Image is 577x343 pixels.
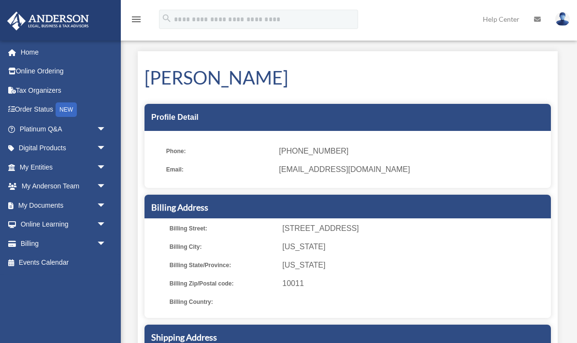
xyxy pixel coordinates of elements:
[97,234,116,254] span: arrow_drop_down
[279,144,544,158] span: [PHONE_NUMBER]
[144,104,551,131] div: Profile Detail
[555,12,570,26] img: User Pic
[7,62,121,81] a: Online Ordering
[7,234,121,253] a: Billingarrow_drop_down
[166,144,272,158] span: Phone:
[170,277,275,290] span: Billing Zip/Postal code:
[170,240,275,254] span: Billing City:
[4,12,92,30] img: Anderson Advisors Platinum Portal
[7,43,121,62] a: Home
[97,157,116,177] span: arrow_drop_down
[282,277,548,290] span: 10011
[282,222,548,235] span: [STREET_ADDRESS]
[7,119,121,139] a: Platinum Q&Aarrow_drop_down
[97,196,116,215] span: arrow_drop_down
[7,196,121,215] a: My Documentsarrow_drop_down
[7,253,121,272] a: Events Calendar
[170,222,275,235] span: Billing Street:
[7,139,121,158] a: Digital Productsarrow_drop_down
[161,13,172,24] i: search
[56,102,77,117] div: NEW
[151,201,544,214] h5: Billing Address
[144,65,551,90] h1: [PERSON_NAME]
[7,100,121,120] a: Order StatusNEW
[282,240,548,254] span: [US_STATE]
[7,215,121,234] a: Online Learningarrow_drop_down
[130,17,142,25] a: menu
[170,295,275,309] span: Billing Country:
[130,14,142,25] i: menu
[7,81,121,100] a: Tax Organizers
[97,215,116,235] span: arrow_drop_down
[97,177,116,197] span: arrow_drop_down
[279,163,544,176] span: [EMAIL_ADDRESS][DOMAIN_NAME]
[7,157,121,177] a: My Entitiesarrow_drop_down
[97,139,116,158] span: arrow_drop_down
[282,258,548,272] span: [US_STATE]
[97,119,116,139] span: arrow_drop_down
[170,258,275,272] span: Billing State/Province:
[7,177,121,196] a: My Anderson Teamarrow_drop_down
[166,163,272,176] span: Email:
